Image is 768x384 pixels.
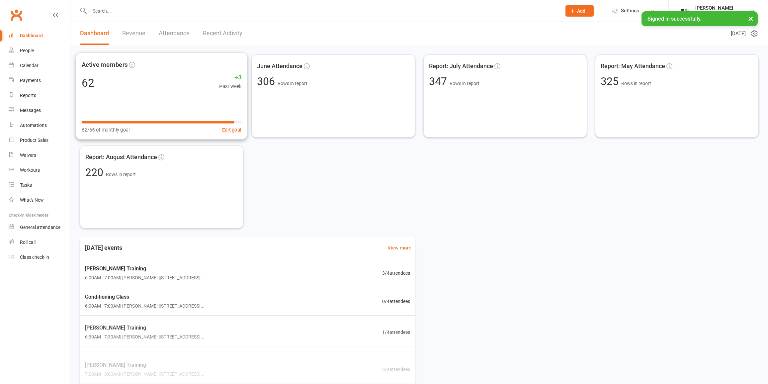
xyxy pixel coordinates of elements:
a: What's New [9,193,70,208]
button: × [745,11,757,26]
span: Report: July Attendance [429,61,493,71]
h3: [DATE] events [80,242,128,254]
span: [PERSON_NAME] Training [85,264,205,273]
div: Automations [20,123,47,128]
a: Automations [9,118,70,133]
span: 0 / 4 attendees [382,298,410,305]
div: Class check-in [20,254,49,260]
span: 6:00AM - 7:00AM | [PERSON_NAME] | [STREET_ADDRESS]... [85,302,205,310]
div: The Weight Rm [695,11,733,17]
a: Messages [9,103,70,118]
span: [PERSON_NAME] Training [85,361,205,369]
a: Attendance [159,22,190,45]
span: Rows in report [621,81,651,86]
a: General attendance kiosk mode [9,220,70,235]
span: 347 [429,75,450,88]
a: Tasks [9,178,70,193]
div: Tasks [20,182,32,188]
div: General attendance [20,225,60,230]
span: June Attendance [257,61,302,71]
a: Calendar [9,58,70,73]
span: 1 / 4 attendees [382,328,410,336]
div: Roll call [20,240,36,245]
a: Product Sales [9,133,70,148]
a: Roll call [9,235,70,250]
a: Reports [9,88,70,103]
span: 306 [257,75,278,88]
div: Waivers [20,152,36,158]
div: Reports [20,93,36,98]
span: 62/65 of monthly goal [82,126,130,134]
button: Add [565,5,594,17]
span: 3 / 4 attendees [382,365,410,373]
div: [PERSON_NAME] [695,5,733,11]
img: thumb_image1749576563.png [679,4,692,18]
span: [DATE] [731,30,746,38]
span: Rows in report [106,172,136,177]
span: +3 [219,72,241,82]
span: Report: May Attendance [601,61,665,71]
div: People [20,48,34,53]
button: Edit goal [222,126,242,134]
div: Product Sales [20,138,48,143]
span: Rows in report [450,81,479,86]
span: Conditioning Class [85,293,205,301]
span: Rows in report [278,81,307,86]
input: Search... [88,6,557,16]
span: [PERSON_NAME] Training [85,323,205,332]
div: What's New [20,197,44,203]
div: Calendar [20,63,39,68]
div: Payments [20,78,41,83]
span: Past week [219,82,241,90]
span: Active members [82,60,128,70]
span: 325 [601,75,621,88]
a: Dashboard [9,28,70,43]
span: 6:30AM - 7:30AM | [PERSON_NAME] | [STREET_ADDRESS]... [85,333,205,340]
a: Waivers [9,148,70,163]
span: 6:00AM - 7:00AM | [PERSON_NAME] | [STREET_ADDRESS]... [85,274,205,281]
a: People [9,43,70,58]
span: Report: August Attendance [85,152,157,162]
div: 62 [82,77,94,88]
div: Dashboard [20,33,43,38]
span: 7:00AM - 8:00AM | [PERSON_NAME] | [STREET_ADDRESS]... [85,370,205,378]
div: Workouts [20,167,40,173]
span: 220 [85,166,106,179]
a: Recent Activity [203,22,242,45]
span: Signed in successfully. [647,16,702,22]
span: Settings [621,3,639,18]
span: Add [577,8,585,14]
a: Workouts [9,163,70,178]
a: Clubworx [8,7,25,23]
a: Revenue [122,22,145,45]
a: Payments [9,73,70,88]
a: View more [387,244,411,252]
a: Class kiosk mode [9,250,70,265]
a: Dashboard [80,22,109,45]
span: 3 / 4 attendees [382,269,410,277]
div: Messages [20,108,41,113]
